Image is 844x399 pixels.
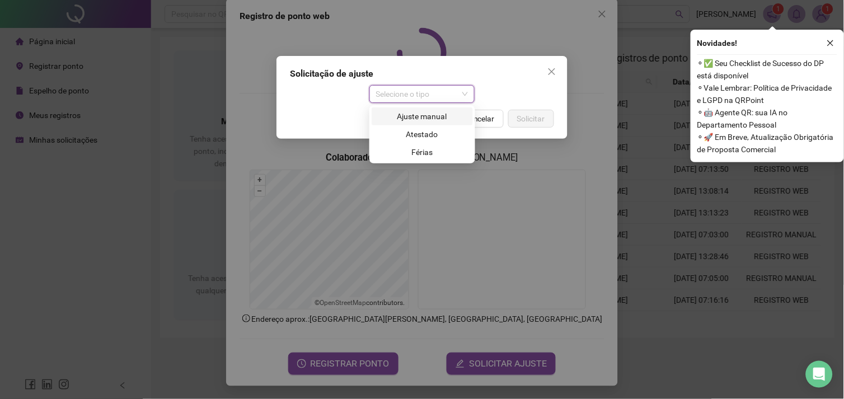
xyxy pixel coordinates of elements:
[378,110,466,123] div: Ajuste manual
[464,112,495,125] span: Cancelar
[376,86,468,102] span: Selecione o tipo
[372,125,473,143] div: Atestado
[806,361,833,388] div: Open Intercom Messenger
[697,106,837,131] span: ⚬ 🤖 Agente QR: sua IA no Departamento Pessoal
[697,37,738,49] span: Novidades !
[697,131,837,156] span: ⚬ 🚀 Em Breve, Atualização Obrigatória de Proposta Comercial
[290,67,554,81] div: Solicitação de ajuste
[827,39,834,47] span: close
[543,63,561,81] button: Close
[372,143,473,161] div: Férias
[372,107,473,125] div: Ajuste manual
[378,128,466,140] div: Atestado
[547,67,556,76] span: close
[508,110,554,128] button: Solicitar
[697,57,837,82] span: ⚬ ✅ Seu Checklist de Sucesso do DP está disponível
[697,82,837,106] span: ⚬ Vale Lembrar: Política de Privacidade e LGPD na QRPoint
[455,110,504,128] button: Cancelar
[378,146,466,158] div: Férias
